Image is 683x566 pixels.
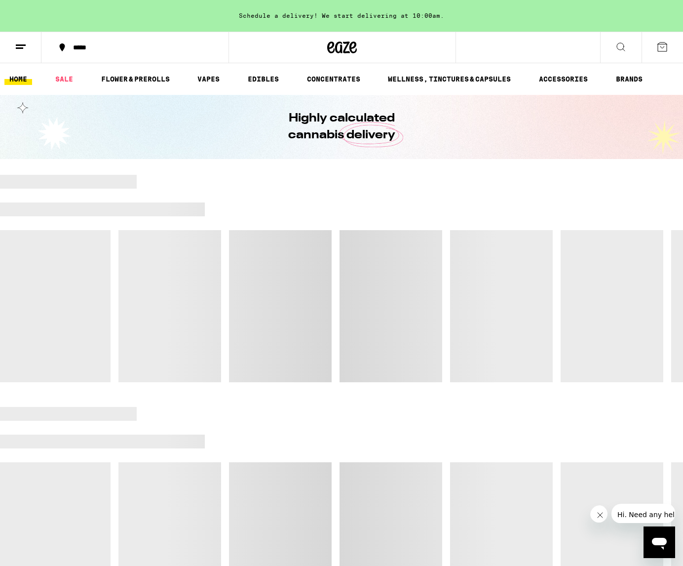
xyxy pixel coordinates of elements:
[96,73,175,85] a: FLOWER & PREROLLS
[50,73,78,85] a: SALE
[243,73,284,85] a: EDIBLES
[4,73,32,85] a: HOME
[611,73,647,85] a: BRANDS
[302,73,365,85] a: CONCENTRATES
[383,73,516,85] a: WELLNESS, TINCTURES & CAPSULES
[590,505,607,523] iframe: Close message
[611,504,675,523] iframe: Message from company
[534,73,593,85] a: ACCESSORIES
[6,7,71,15] span: Hi. Need any help?
[192,73,225,85] a: VAPES
[644,526,675,558] iframe: Button to launch messaging window
[260,110,423,144] h1: Highly calculated cannabis delivery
